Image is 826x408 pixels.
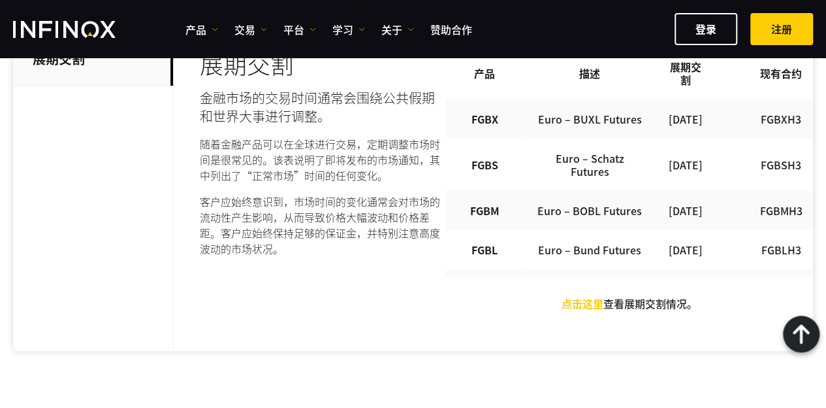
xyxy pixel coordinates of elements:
[445,269,524,309] td: FEI
[656,47,716,99] th: 展期交割
[283,22,316,37] a: 平台
[13,21,146,38] a: INFINOX Logo
[200,194,445,256] p: 客户应始终意识到，市场时间的变化通常会对市场的流动性产生影响，从而导致价格大幅波动和价格差距。客户应始终保持足够的保证金，并特别注意高度波动的市场状况。
[200,89,445,126] p: 金融市场的交易时间通常会围绕公共假期和世界大事进行调整。
[445,191,524,230] td: FGBM
[656,269,716,309] td: [DATE]
[381,22,414,37] a: 关于
[445,47,524,99] th: 产品
[656,191,716,230] td: [DATE]
[524,139,656,191] td: Euro – Schatz Futures
[185,22,218,37] a: 产品
[524,47,656,99] th: 描述
[445,296,813,311] div: 查看展期交割情况。
[200,50,445,78] h3: 展期交割
[13,32,173,86] p: 展期交割
[656,230,716,269] td: [DATE]
[750,13,813,45] a: ​​注册​
[445,99,524,139] td: FGBX
[430,22,472,37] a: 赞助合作
[524,191,656,230] td: Euro – BOBL Futures
[332,22,365,37] a: 学习
[445,139,524,191] td: FGBS
[656,139,716,191] td: [DATE]
[656,99,716,139] td: [DATE]
[675,13,737,45] a: 登录​​
[200,136,445,183] p: 随着金融产品可以在全球进行交易，定期调整市场时间是很常见的。该表说明了即将发布的市场通知，其中列出了“正常市场”时间的任何变化。
[445,230,524,269] td: FGBL
[561,296,603,311] a: 点击这里
[234,22,267,37] a: 交易
[524,99,656,139] td: Euro – BUXL Futures
[524,230,656,269] td: Euro – Bund Futures
[524,269,656,309] td: EURIBOR Futures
